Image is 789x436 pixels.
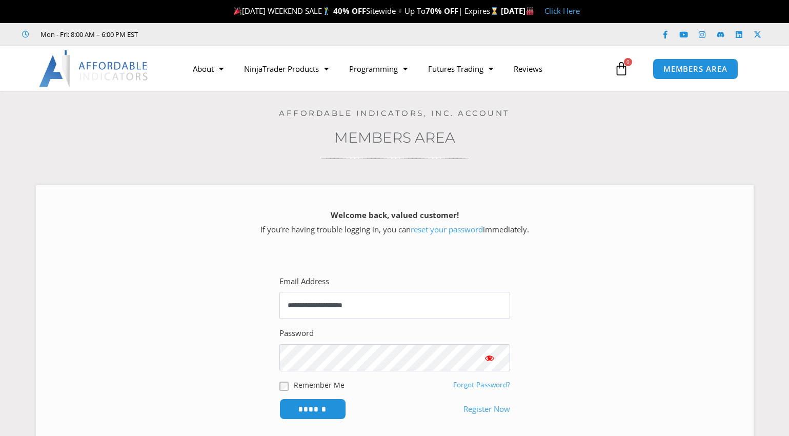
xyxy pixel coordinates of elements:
a: MEMBERS AREA [653,58,738,80]
img: ⌛ [491,7,498,15]
iframe: Customer reviews powered by Trustpilot [152,29,306,39]
a: Programming [339,57,418,81]
label: Remember Me [294,380,345,390]
span: [DATE] WEEKEND SALE Sitewide + Up To | Expires [231,6,500,16]
img: 🎉 [234,7,241,15]
a: Members Area [334,129,455,146]
a: Forgot Password? [453,380,510,389]
a: reset your password [411,224,483,234]
a: Reviews [503,57,553,81]
span: MEMBERS AREA [663,65,727,73]
label: Email Address [279,274,329,289]
strong: Welcome back, valued customer! [331,210,459,220]
a: Futures Trading [418,57,503,81]
nav: Menu [183,57,612,81]
strong: 40% OFF [333,6,366,16]
img: 🏭 [526,7,534,15]
label: Password [279,326,314,341]
button: Show password [469,344,510,371]
strong: 70% OFF [426,6,458,16]
strong: [DATE] [501,6,534,16]
a: Click Here [544,6,580,16]
a: NinjaTrader Products [234,57,339,81]
span: Mon - Fri: 8:00 AM – 6:00 PM EST [38,28,138,41]
a: Affordable Indicators, Inc. Account [279,108,510,118]
a: About [183,57,234,81]
p: If you’re having trouble logging in, you can immediately. [54,208,736,237]
img: LogoAI | Affordable Indicators – NinjaTrader [39,50,149,87]
a: 0 [599,54,644,84]
a: Register Now [463,402,510,417]
span: 0 [624,58,632,66]
img: 🏌️‍♂️ [322,7,330,15]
